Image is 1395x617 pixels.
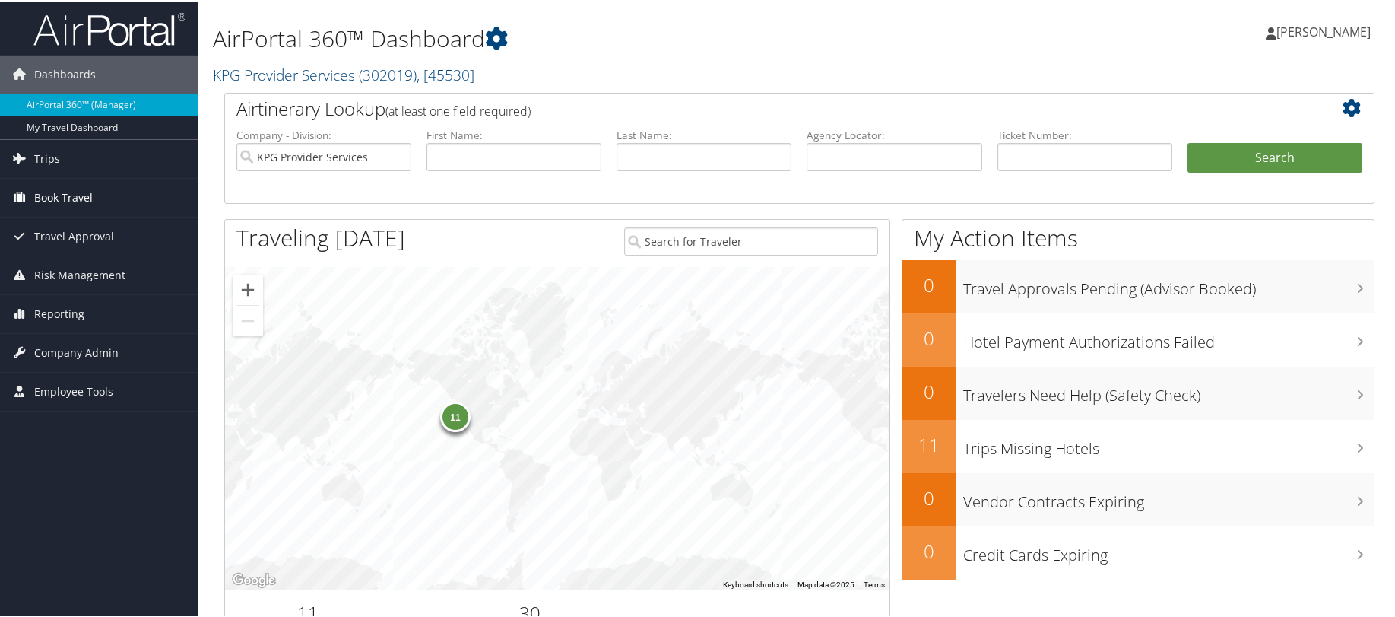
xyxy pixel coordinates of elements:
[963,376,1374,405] h3: Travelers Need Help (Safety Check)
[902,221,1374,253] h1: My Action Items
[902,484,956,510] h2: 0
[723,578,788,589] button: Keyboard shortcuts
[33,10,185,46] img: airportal-logo.png
[807,126,981,142] label: Agency Locator:
[902,525,1374,578] a: 0Credit Cards Expiring
[902,377,956,403] h2: 0
[34,138,60,177] span: Trips
[236,221,405,253] h1: Traveling [DATE]
[624,226,878,254] input: Search for Traveler
[426,126,601,142] label: First Name:
[902,418,1374,472] a: 11Trips Missing Hotels
[864,579,885,587] a: Terms (opens in new tab)
[34,255,125,293] span: Risk Management
[963,482,1374,511] h3: Vendor Contracts Expiring
[236,126,411,142] label: Company - Division:
[997,126,1172,142] label: Ticket Number:
[34,54,96,92] span: Dashboards
[213,63,474,84] a: KPG Provider Services
[902,365,1374,418] a: 0Travelers Need Help (Safety Check)
[34,294,84,332] span: Reporting
[963,323,1374,351] h3: Hotel Payment Authorizations Failed
[385,101,531,118] span: (at least one field required)
[963,536,1374,565] h3: Credit Cards Expiring
[902,472,1374,525] a: 0Vendor Contracts Expiring
[359,63,417,84] span: ( 302019 )
[963,429,1374,458] h3: Trips Missing Hotels
[902,431,956,456] h2: 11
[1266,8,1386,53] a: [PERSON_NAME]
[213,21,995,53] h1: AirPortal 360™ Dashboard
[963,269,1374,298] h3: Travel Approvals Pending (Advisor Booked)
[34,332,119,371] span: Company Admin
[902,259,1374,312] a: 0Travel Approvals Pending (Advisor Booked)
[1187,142,1362,172] button: Search
[236,94,1267,120] h2: Airtinerary Lookup
[417,63,474,84] span: , [ 45530 ]
[34,371,113,409] span: Employee Tools
[34,216,114,254] span: Travel Approval
[233,273,263,304] button: Zoom in
[233,304,263,335] button: Zoom out
[902,324,956,350] h2: 0
[34,177,93,215] span: Book Travel
[229,569,279,589] a: Open this area in Google Maps (opens a new window)
[229,569,279,589] img: Google
[617,126,791,142] label: Last Name:
[797,579,854,587] span: Map data ©2025
[440,400,471,431] div: 11
[1276,22,1371,39] span: [PERSON_NAME]
[902,271,956,297] h2: 0
[902,312,1374,365] a: 0Hotel Payment Authorizations Failed
[902,537,956,563] h2: 0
